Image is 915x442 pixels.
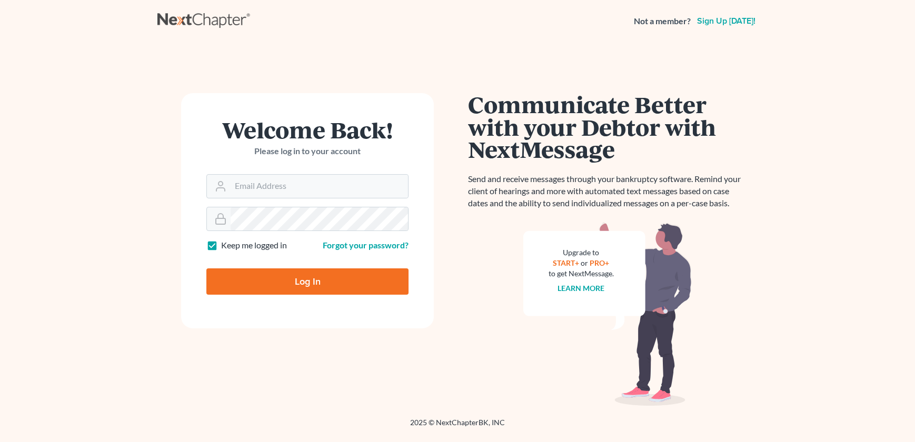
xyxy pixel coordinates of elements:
a: PRO+ [590,258,610,267]
div: to get NextMessage. [549,268,614,279]
a: Learn more [558,284,605,293]
a: Forgot your password? [323,240,409,250]
p: Please log in to your account [206,145,409,157]
span: or [581,258,589,267]
input: Log In [206,268,409,295]
p: Send and receive messages through your bankruptcy software. Remind your client of hearings and mo... [468,173,747,209]
h1: Welcome Back! [206,118,409,141]
input: Email Address [231,175,408,198]
div: 2025 © NextChapterBK, INC [157,417,758,436]
img: nextmessage_bg-59042aed3d76b12b5cd301f8e5b87938c9018125f34e5fa2b7a6b67550977c72.svg [523,222,692,406]
strong: Not a member? [634,15,691,27]
label: Keep me logged in [221,239,287,252]
a: START+ [553,258,580,267]
a: Sign up [DATE]! [695,17,758,25]
div: Upgrade to [549,247,614,258]
h1: Communicate Better with your Debtor with NextMessage [468,93,747,160]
